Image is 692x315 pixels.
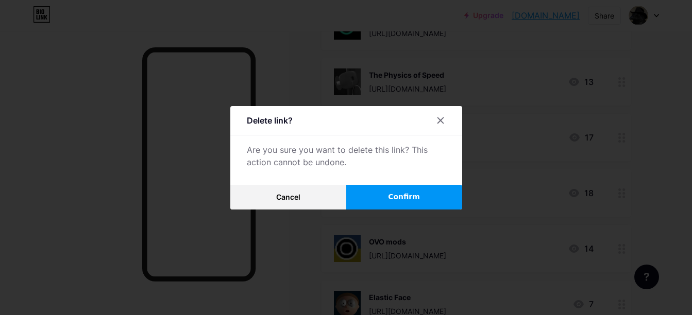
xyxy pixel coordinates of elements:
span: Confirm [388,191,420,202]
div: Delete link? [247,114,293,127]
button: Cancel [230,185,346,209]
button: Confirm [346,185,462,209]
div: Are you sure you want to delete this link? This action cannot be undone. [247,144,446,168]
span: Cancel [276,192,300,201]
